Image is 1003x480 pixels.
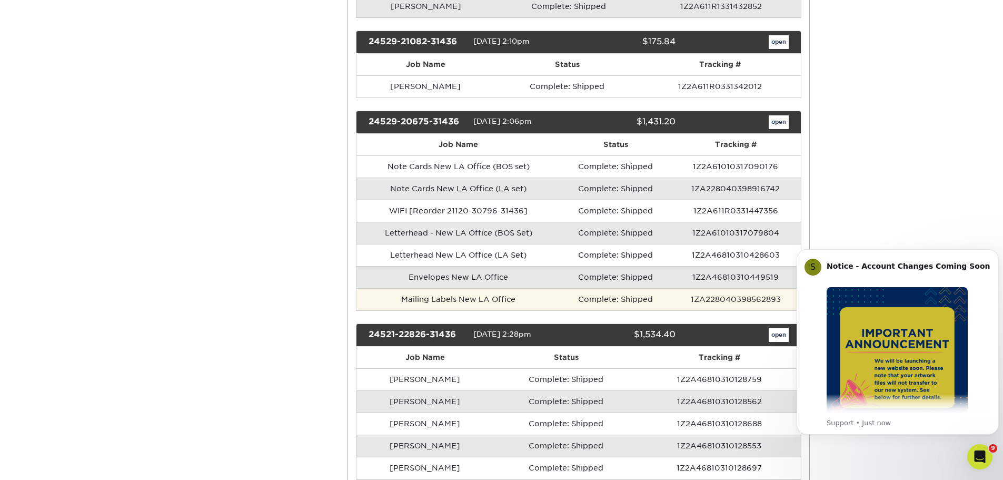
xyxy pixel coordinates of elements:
[671,200,801,222] td: 1Z2A611R0331447356
[571,115,683,129] div: $1,431.20
[356,134,561,155] th: Job Name
[571,328,683,342] div: $1,534.40
[638,368,800,390] td: 1Z2A46810310128759
[356,244,561,266] td: Letterhead New LA Office (LA Set)
[640,54,800,75] th: Tracking #
[494,413,638,435] td: Complete: Shipped
[494,54,640,75] th: Status
[356,347,494,368] th: Job Name
[356,222,561,244] td: Letterhead - New LA Office (BOS Set)
[473,330,531,338] span: [DATE] 2:28pm
[494,435,638,457] td: Complete: Shipped
[561,134,671,155] th: Status
[561,266,671,288] td: Complete: Shipped
[571,35,683,49] div: $175.84
[769,115,789,129] a: open
[638,413,800,435] td: 1Z2A46810310128688
[671,222,801,244] td: 1Z2A61010317079804
[473,117,532,125] span: [DATE] 2:06pm
[356,54,494,75] th: Job Name
[769,35,789,49] a: open
[356,266,561,288] td: Envelopes New LA Office
[671,134,801,155] th: Tracking #
[640,75,800,97] td: 1Z2A611R0331342012
[671,178,801,200] td: 1ZA228040398916742
[356,413,494,435] td: [PERSON_NAME]
[671,266,801,288] td: 1Z2A46810310449519
[356,288,561,310] td: Mailing Labels New LA Office
[494,457,638,479] td: Complete: Shipped
[356,368,494,390] td: [PERSON_NAME]
[561,200,671,222] td: Complete: Shipped
[967,444,992,469] iframe: Intercom live chat
[494,368,638,390] td: Complete: Shipped
[671,244,801,266] td: 1Z2A46810310428603
[356,200,561,222] td: WIFI [Reorder 21120-30796-31436]
[494,75,640,97] td: Complete: Shipped
[769,328,789,342] a: open
[494,347,638,368] th: Status
[671,155,801,178] td: 1Z2A61010317090176
[638,457,800,479] td: 1Z2A46810310128697
[356,178,561,200] td: Note Cards New LA Office (LA set)
[361,115,473,129] div: 24529-20675-31436
[473,37,530,46] span: [DATE] 2:10pm
[356,457,494,479] td: [PERSON_NAME]
[3,448,90,476] iframe: Google Customer Reviews
[989,444,997,453] span: 9
[561,155,671,178] td: Complete: Shipped
[638,347,800,368] th: Tracking #
[561,178,671,200] td: Complete: Shipped
[361,328,473,342] div: 24521-22826-31436
[356,155,561,178] td: Note Cards New LA Office (BOS set)
[638,435,800,457] td: 1Z2A46810310128553
[494,390,638,413] td: Complete: Shipped
[671,288,801,310] td: 1ZA228040398562893
[356,390,494,413] td: [PERSON_NAME]
[561,244,671,266] td: Complete: Shipped
[361,35,473,49] div: 24529-21082-31436
[356,75,494,97] td: [PERSON_NAME]
[561,288,671,310] td: Complete: Shipped
[792,233,1003,452] iframe: Intercom notifications message
[638,390,800,413] td: 1Z2A46810310128562
[356,435,494,457] td: [PERSON_NAME]
[561,222,671,244] td: Complete: Shipped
